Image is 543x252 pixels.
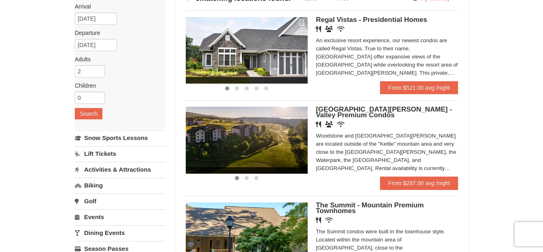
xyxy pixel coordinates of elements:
a: From $287.00 avg /night [380,177,458,190]
a: Snow Sports Lessons [75,130,165,145]
div: An exclusive resort experience, our newest condos are called Regal Vistas. True to their name, [G... [316,37,458,77]
span: The Summit - Mountain Premium Townhomes [316,201,424,215]
div: Woodstone and [GEOGRAPHIC_DATA][PERSON_NAME] are located outside of the "Kettle" mountain area an... [316,132,458,172]
i: Wireless Internet (free) [337,121,345,127]
label: Arrival [75,2,159,11]
a: From $521.00 avg /night [380,81,458,94]
label: Adults [75,55,159,63]
span: Regal Vistas - Presidential Homes [316,16,427,24]
i: Restaurant [316,121,321,127]
a: Biking [75,178,165,193]
a: Golf [75,194,165,209]
a: Activities & Attractions [75,162,165,177]
label: Departure [75,29,159,37]
i: Banquet Facilities [325,26,333,32]
button: Search [75,108,102,119]
a: Events [75,209,165,224]
a: Dining Events [75,225,165,240]
a: Lift Tickets [75,146,165,161]
span: [GEOGRAPHIC_DATA][PERSON_NAME] - Valley Premium Condos [316,106,452,119]
i: Banquet Facilities [325,121,333,127]
label: Children [75,82,159,90]
i: Wireless Internet (free) [325,217,333,223]
i: Restaurant [316,26,321,32]
i: Restaurant [316,217,321,223]
i: Wireless Internet (free) [337,26,345,32]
